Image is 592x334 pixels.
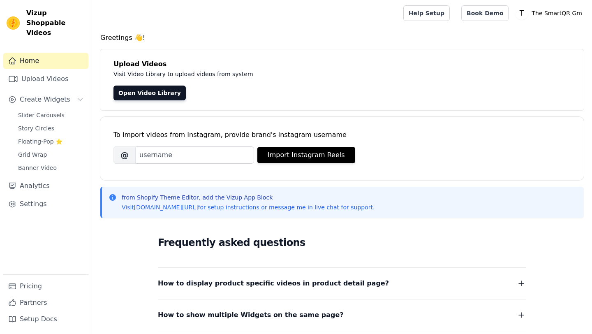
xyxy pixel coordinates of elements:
a: Settings [3,196,88,212]
span: Slider Carousels [18,111,65,119]
span: Create Widgets [20,95,70,104]
span: Story Circles [18,124,54,132]
a: Open Video Library [113,86,186,100]
span: @ [113,146,136,164]
h2: Frequently asked questions [158,234,526,251]
input: username [136,146,254,164]
span: Grid Wrap [18,151,47,159]
a: Floating-Pop ⭐ [13,136,88,147]
a: Banner Video [13,162,88,174]
h4: Upload Videos [113,59,571,69]
button: T The SmartQR Gm [515,6,585,21]
button: How to show multiple Widgets on the same page? [158,309,526,321]
div: To import videos from Instagram, provide brand's instagram username [113,130,571,140]
a: Pricing [3,278,88,295]
a: Home [3,53,88,69]
h4: Greetings 👋! [100,33,584,43]
a: [DOMAIN_NAME][URL] [134,204,198,211]
span: Banner Video [18,164,57,172]
a: Grid Wrap [13,149,88,160]
a: Upload Videos [3,71,88,87]
img: Vizup [7,16,20,30]
span: How to show multiple Widgets on the same page? [158,309,344,321]
p: from Shopify Theme Editor, add the Vizup App Block [122,193,375,202]
span: How to display product specific videos in product detail page? [158,278,389,289]
a: Partners [3,295,88,311]
a: Story Circles [13,123,88,134]
span: Vizup Shoppable Videos [26,8,85,38]
button: Import Instagram Reels [257,147,355,163]
a: Setup Docs [3,311,88,327]
a: Analytics [3,178,88,194]
p: Visit Video Library to upload videos from system [113,69,482,79]
a: Book Demo [461,5,509,21]
a: Slider Carousels [13,109,88,121]
button: Create Widgets [3,91,88,108]
span: Floating-Pop ⭐ [18,137,62,146]
p: Visit for setup instructions or message me in live chat for support. [122,203,375,211]
button: How to display product specific videos in product detail page? [158,278,526,289]
p: The SmartQR Gm [528,6,585,21]
a: Help Setup [403,5,450,21]
text: T [519,9,524,17]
